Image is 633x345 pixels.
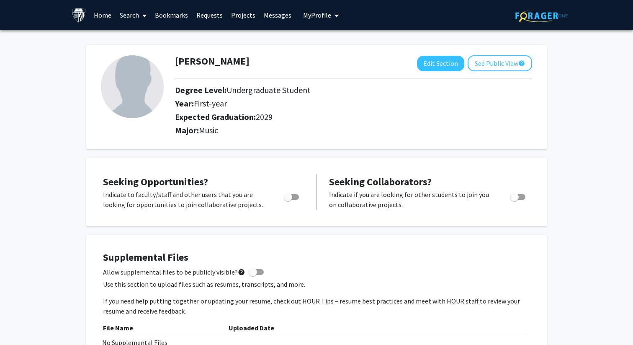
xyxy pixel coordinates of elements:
[103,252,530,264] h4: Supplemental Files
[72,8,86,23] img: Johns Hopkins University Logo
[518,58,525,68] mat-icon: help
[515,9,568,22] img: ForagerOne Logo
[226,85,311,95] span: Undergraduate Student
[507,189,530,202] div: Toggle
[116,0,151,30] a: Search
[103,175,208,188] span: Seeking Opportunities?
[103,324,133,332] b: File Name
[6,307,36,339] iframe: Chat
[103,267,245,277] span: Allow supplemental files to be publicly visible?
[90,0,116,30] a: Home
[175,125,532,135] h2: Major:
[175,55,250,67] h1: [PERSON_NAME]
[303,11,331,19] span: My Profile
[192,0,227,30] a: Requests
[417,56,464,71] button: Edit Section
[238,267,245,277] mat-icon: help
[194,98,227,109] span: First-year
[101,55,164,118] img: Profile Picture
[175,112,485,122] h2: Expected Graduation:
[199,125,218,135] span: Music
[329,189,494,210] p: Indicate if you are looking for other students to join you on collaborative projects.
[468,55,532,71] button: See Public View
[103,279,530,289] p: Use this section to upload files such as resumes, transcripts, and more.
[103,189,268,210] p: Indicate to faculty/staff and other users that you are looking for opportunities to join collabor...
[256,112,273,122] span: 2029
[280,189,304,202] div: Toggle
[227,0,260,30] a: Projects
[175,85,485,95] h2: Degree Level:
[229,324,274,332] b: Uploaded Date
[103,296,530,316] p: If you need help putting together or updating your resume, check out HOUR Tips – resume best prac...
[260,0,296,30] a: Messages
[329,175,432,188] span: Seeking Collaborators?
[151,0,192,30] a: Bookmarks
[175,99,485,109] h2: Year:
